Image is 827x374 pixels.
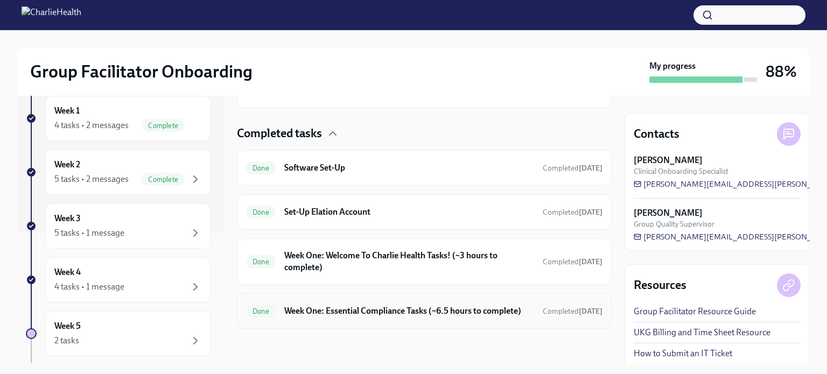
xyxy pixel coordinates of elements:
h6: Set-Up Elation Account [284,206,534,218]
h2: Group Facilitator Onboarding [30,61,253,82]
span: Done [246,258,276,266]
h6: Week 3 [54,213,81,224]
a: Group Facilitator Resource Guide [634,306,756,317]
h4: Contacts [634,126,679,142]
a: UKG Billing and Time Sheet Resource [634,327,770,338]
span: Done [246,208,276,216]
a: DoneSet-Up Elation AccountCompleted[DATE] [246,203,602,221]
h6: Week 5 [54,320,81,332]
h6: Week One: Welcome To Charlie Health Tasks! (~3 hours to complete) [284,250,534,273]
div: 5 tasks • 2 messages [54,173,129,185]
a: Week 14 tasks • 2 messagesComplete [26,96,211,141]
h6: Software Set-Up [284,162,534,174]
div: Completed tasks [237,125,612,142]
img: CharlieHealth [22,6,81,24]
h6: Week One: Essential Compliance Tasks (~6.5 hours to complete) [284,305,534,317]
a: DoneWeek One: Essential Compliance Tasks (~6.5 hours to complete)Completed[DATE] [246,302,602,320]
a: How to Submit an IT Ticket [634,348,732,359]
strong: [DATE] [579,164,602,173]
span: Complete [142,122,185,130]
a: Week 52 tasks [26,311,211,356]
h4: Completed tasks [237,125,322,142]
span: Completed [543,164,602,173]
strong: [DATE] [579,257,602,266]
a: Week 44 tasks • 1 message [26,257,211,302]
h6: Week 1 [54,105,80,117]
span: September 12th, 2025 21:56 [543,207,602,217]
a: Week 35 tasks • 1 message [26,203,211,249]
span: Done [246,164,276,172]
span: Group Quality Supervisor [634,219,714,229]
strong: [DATE] [579,307,602,316]
span: Complete [142,175,185,184]
h6: Week 2 [54,159,80,171]
span: September 12th, 2025 21:37 [543,306,602,316]
span: Done [246,307,276,315]
div: 2 tasks [54,335,79,347]
h6: Week 4 [54,266,81,278]
strong: My progress [649,60,696,72]
span: Clinical Onboarding Specialist [634,166,728,177]
strong: [PERSON_NAME] [634,154,703,166]
span: Completed [543,257,602,266]
div: 5 tasks • 1 message [54,227,124,239]
div: 4 tasks • 1 message [54,281,124,293]
span: September 12th, 2025 12:28 [543,257,602,267]
a: DoneSoftware Set-UpCompleted[DATE] [246,159,602,177]
div: 4 tasks • 2 messages [54,119,129,131]
strong: [DATE] [579,208,602,217]
h3: 88% [766,62,797,81]
span: September 8th, 2025 09:44 [543,163,602,173]
span: Completed [543,208,602,217]
a: DoneWeek One: Welcome To Charlie Health Tasks! (~3 hours to complete)Completed[DATE] [246,248,602,276]
h4: Resources [634,277,686,293]
strong: [PERSON_NAME] [634,207,703,219]
a: Week 25 tasks • 2 messagesComplete [26,150,211,195]
span: Completed [543,307,602,316]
